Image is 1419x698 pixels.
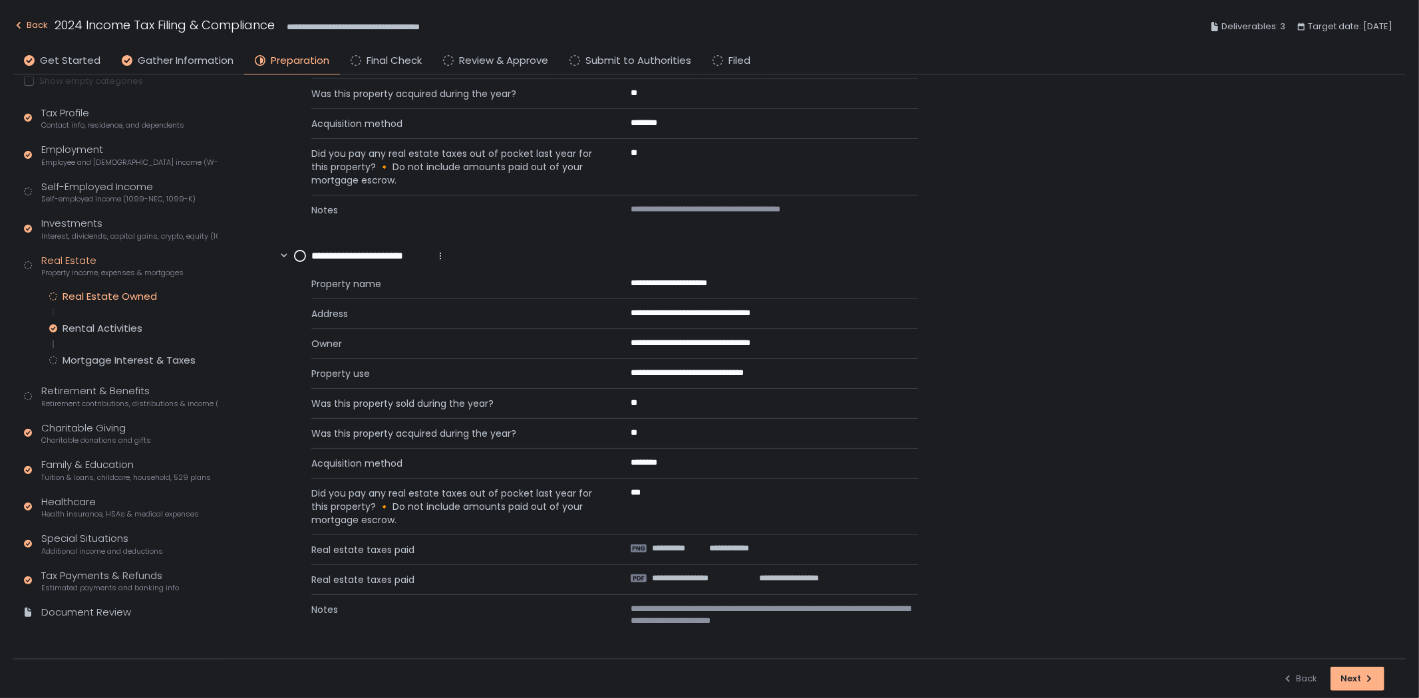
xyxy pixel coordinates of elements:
[41,142,218,168] div: Employment
[1340,673,1374,685] div: Next
[41,194,196,204] span: Self-employed income (1099-NEC, 1099-K)
[41,509,199,519] span: Health insurance, HSAs & medical expenses
[41,253,184,279] div: Real Estate
[311,147,599,187] span: Did you pay any real estate taxes out of pocket last year for this property? 🔸 Do not include amo...
[41,568,179,594] div: Tax Payments & Refunds
[13,17,48,33] div: Back
[311,307,599,320] span: Address
[459,53,548,68] span: Review & Approve
[367,53,422,68] span: Final Check
[41,268,184,278] span: Property income, expenses & mortgages
[63,354,196,367] div: Mortgage Interest & Taxes
[41,106,184,131] div: Tax Profile
[1283,673,1317,685] div: Back
[1221,19,1285,35] span: Deliverables: 3
[311,367,599,380] span: Property use
[311,337,599,350] span: Owner
[311,427,599,440] span: Was this property acquired during the year?
[55,16,275,34] h1: 2024 Income Tax Filing & Compliance
[311,277,599,291] span: Property name
[311,87,599,100] span: Was this property acquired during the year?
[271,53,329,68] span: Preparation
[311,397,599,410] span: Was this property sold during the year?
[41,583,179,593] span: Estimated payments and banking info
[1283,667,1317,691] button: Back
[41,605,131,620] div: Document Review
[41,158,218,168] span: Employee and [DEMOGRAPHIC_DATA] income (W-2s)
[1308,19,1392,35] span: Target date: [DATE]
[728,53,750,68] span: Filed
[41,473,211,483] span: Tuition & loans, childcare, household, 529 plans
[41,399,218,409] span: Retirement contributions, distributions & income (1099-R, 5498)
[311,573,599,586] span: Real estate taxes paid
[41,495,199,520] div: Healthcare
[41,546,163,556] span: Additional income and deductions
[41,179,196,205] div: Self-Employed Income
[41,457,211,483] div: Family & Education
[311,487,599,526] span: Did you pay any real estate taxes out of pocket last year for this property? 🔸 Do not include amo...
[41,435,151,445] span: Charitable donations and gifts
[138,53,234,68] span: Gather Information
[63,290,157,303] div: Real Estate Owned
[41,531,163,556] div: Special Situations
[63,322,142,335] div: Rental Activities
[41,120,184,130] span: Contact info, residence, and dependents
[41,216,218,241] div: Investments
[311,117,599,130] span: Acquisition method
[41,231,218,241] span: Interest, dividends, capital gains, crypto, equity (1099s, K-1s)
[311,543,599,556] span: Real estate taxes paid
[41,384,218,409] div: Retirement & Benefits
[585,53,691,68] span: Submit to Authorities
[40,53,100,68] span: Get Started
[1331,667,1384,691] button: Next
[41,421,151,446] div: Charitable Giving
[13,16,48,38] button: Back
[311,457,599,470] span: Acquisition method
[311,603,599,627] span: Notes
[311,203,599,217] span: Notes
